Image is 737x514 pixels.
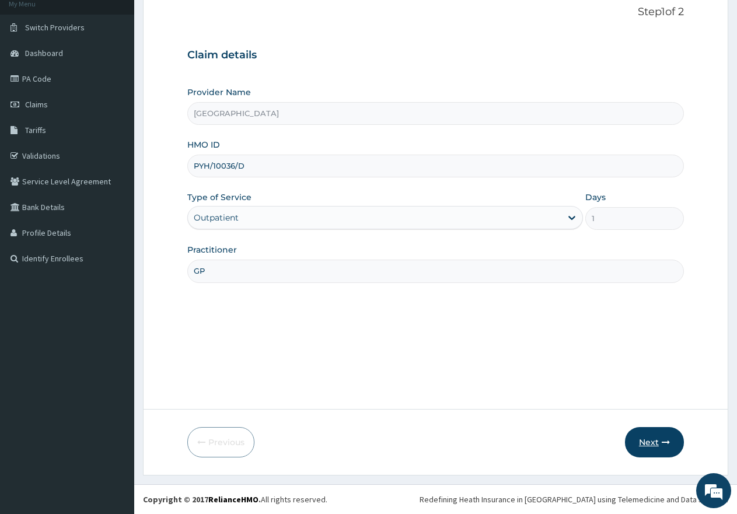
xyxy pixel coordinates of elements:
div: Outpatient [194,212,239,223]
span: Claims [25,99,48,110]
p: Step 1 of 2 [187,6,684,19]
footer: All rights reserved. [134,484,737,514]
button: Next [625,427,684,457]
label: HMO ID [187,139,220,151]
label: Type of Service [187,191,252,203]
input: Enter HMO ID [187,155,684,177]
span: Switch Providers [25,22,85,33]
button: Previous [187,427,254,457]
label: Days [585,191,606,203]
label: Practitioner [187,244,237,256]
label: Provider Name [187,86,251,98]
strong: Copyright © 2017 . [143,494,261,505]
span: Tariffs [25,125,46,135]
h3: Claim details [187,49,684,62]
input: Enter Name [187,260,684,282]
a: RelianceHMO [208,494,259,505]
div: Redefining Heath Insurance in [GEOGRAPHIC_DATA] using Telemedicine and Data Science! [420,494,728,505]
span: Dashboard [25,48,63,58]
